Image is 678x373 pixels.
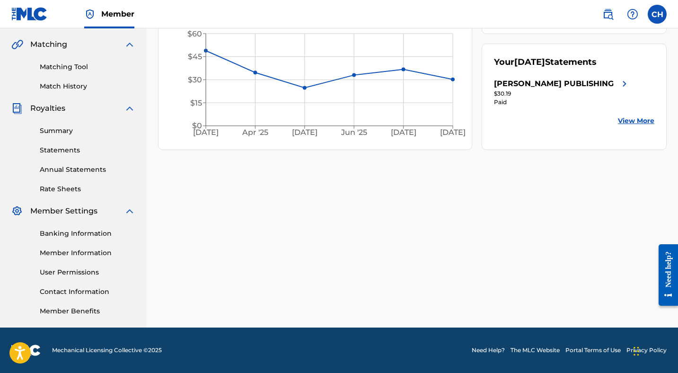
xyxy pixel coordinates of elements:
tspan: $30 [188,75,202,84]
tspan: $0 [192,121,202,130]
a: Member Benefits [40,306,135,316]
div: Drag [634,337,639,365]
tspan: Jun '25 [341,128,367,137]
tspan: $15 [190,98,202,107]
div: User Menu [648,5,667,24]
a: Public Search [599,5,617,24]
div: Help [623,5,642,24]
a: Portal Terms of Use [565,346,621,355]
span: Member [101,9,134,19]
iframe: Chat Widget [631,328,678,373]
span: Matching [30,39,67,50]
iframe: Resource Center [652,237,678,313]
span: [DATE] [514,57,545,67]
img: search [602,9,614,20]
div: [PERSON_NAME] PUBLISHING [494,78,614,89]
tspan: [DATE] [292,128,317,137]
a: Need Help? [472,346,505,355]
tspan: [DATE] [193,128,219,137]
img: Member Settings [11,205,23,217]
div: Paid [494,98,630,107]
tspan: Apr '25 [242,128,268,137]
a: [PERSON_NAME] PUBLISHINGright chevron icon$30.19Paid [494,78,630,107]
tspan: [DATE] [440,128,466,137]
div: $30.19 [494,89,630,98]
img: Royalties [11,103,23,114]
img: expand [124,39,135,50]
img: MLC Logo [11,7,48,21]
img: expand [124,103,135,114]
a: Contact Information [40,287,135,297]
a: User Permissions [40,267,135,277]
img: Top Rightsholder [84,9,96,20]
a: Summary [40,126,135,136]
div: Your Statements [494,56,597,69]
tspan: $45 [188,52,202,61]
a: Privacy Policy [626,346,667,355]
tspan: [DATE] [391,128,416,137]
a: Matching Tool [40,62,135,72]
img: right chevron icon [619,78,630,89]
a: View More [618,116,654,126]
span: Mechanical Licensing Collective © 2025 [52,346,162,355]
a: Banking Information [40,229,135,239]
a: Statements [40,145,135,155]
a: Rate Sheets [40,184,135,194]
a: The MLC Website [511,346,560,355]
img: help [627,9,638,20]
tspan: $60 [187,29,202,38]
span: Member Settings [30,205,97,217]
a: Annual Statements [40,165,135,175]
span: Royalties [30,103,65,114]
img: expand [124,205,135,217]
img: Matching [11,39,23,50]
img: logo [11,345,41,356]
a: Member Information [40,248,135,258]
a: Match History [40,81,135,91]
